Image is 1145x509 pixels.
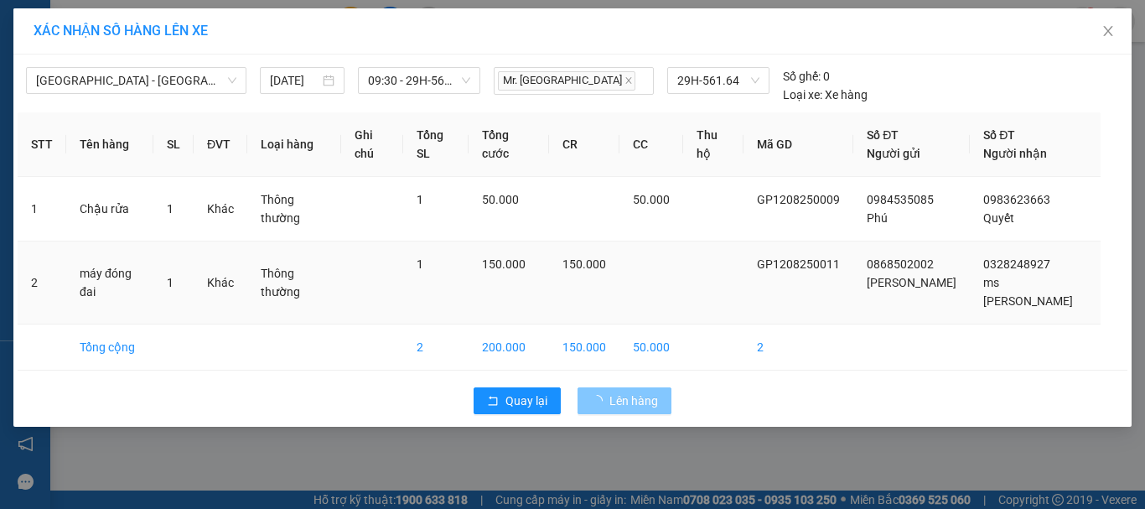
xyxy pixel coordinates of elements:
[783,67,830,86] div: 0
[677,68,759,93] span: 29H-561.64
[368,68,471,93] span: 09:30 - 29H-561.64
[417,257,423,271] span: 1
[578,387,671,414] button: Lên hàng
[487,395,499,408] span: rollback
[757,257,840,271] span: GP1208250011
[474,387,561,414] button: rollbackQuay lại
[1101,24,1115,38] span: close
[66,177,153,242] td: Chậu rửa
[591,395,609,407] span: loading
[867,276,956,289] span: [PERSON_NAME]
[983,257,1050,271] span: 0328248927
[783,86,868,104] div: Xe hàng
[34,8,157,30] span: Cargobus MK
[194,112,247,177] th: ĐVT
[983,211,1014,225] span: Quyết
[6,85,9,163] img: logo
[18,112,66,177] th: STT
[403,325,469,371] td: 2
[153,112,194,177] th: SL
[34,23,208,39] span: XÁC NHẬN SỐ HÀNG LÊN XE
[683,112,743,177] th: Thu hộ
[867,147,920,160] span: Người gửi
[167,202,174,216] span: 1
[562,257,606,271] span: 150.000
[549,325,619,371] td: 150.000
[867,193,934,206] span: 0984535085
[194,177,247,242] td: Khác
[11,85,179,158] strong: PHIẾU GỬI HÀNG: [GEOGRAPHIC_DATA] - [GEOGRAPHIC_DATA]
[983,276,1073,308] span: ms [PERSON_NAME]
[15,52,176,81] span: Fanpage: CargobusMK - Hotline/Zalo: 082.3.29.22.29
[867,128,899,142] span: Số ĐT
[66,242,153,325] td: máy đóng đai
[983,193,1050,206] span: 0983623663
[983,147,1047,160] span: Người nhận
[247,112,341,177] th: Loại hàng
[1085,8,1132,55] button: Close
[181,119,281,137] span: GP1208250009
[609,392,658,410] span: Lên hàng
[247,177,341,242] td: Thông thường
[469,325,548,371] td: 200.000
[417,193,423,206] span: 1
[66,325,153,371] td: Tổng cộng
[619,325,683,371] td: 50.000
[867,257,934,271] span: 0868502002
[167,276,174,289] span: 1
[983,128,1015,142] span: Số ĐT
[783,86,822,104] span: Loại xe:
[66,112,153,177] th: Tên hàng
[867,211,888,225] span: Phú
[505,392,547,410] span: Quay lại
[194,242,247,325] td: Khác
[757,193,840,206] span: GP1208250009
[403,112,469,177] th: Tổng SL
[549,112,619,177] th: CR
[23,34,171,49] span: 835 Giải Phóng, Giáp Bát
[36,68,236,93] span: Hà Nội - Phủ Lý
[18,177,66,242] td: 1
[18,242,66,325] td: 2
[633,193,670,206] span: 50.000
[482,257,526,271] span: 150.000
[743,112,853,177] th: Mã GD
[270,71,319,90] input: 12/08/2025
[783,67,821,86] span: Số ghế:
[743,325,853,371] td: 2
[247,242,341,325] td: Thông thường
[498,71,635,91] span: Mr. [GEOGRAPHIC_DATA]
[469,112,548,177] th: Tổng cước
[624,76,633,85] span: close
[341,112,403,177] th: Ghi chú
[482,193,519,206] span: 50.000
[619,112,683,177] th: CC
